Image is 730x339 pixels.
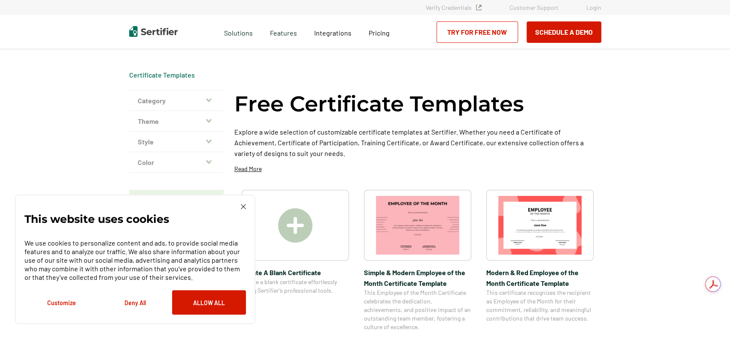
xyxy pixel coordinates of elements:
[234,126,601,159] p: Explore a wide selection of customizable certificate templates at Sertifier. Whether you need a C...
[129,71,195,79] a: Certificate Templates
[436,21,518,43] a: Try for Free Now
[486,267,594,288] span: Modern & Red Employee of the Month Certificate Template
[486,190,594,331] a: Modern & Red Employee of the Month Certificate TemplateModern & Red Employee of the Month Certifi...
[278,208,312,243] img: Create A Blank Certificate
[129,111,224,132] button: Theme
[224,27,253,37] span: Solutions
[364,190,471,331] a: Simple & Modern Employee of the Month Certificate TemplateSimple & Modern Employee of the Month C...
[129,26,178,37] img: Sertifier | Digital Credentialing Platform
[509,4,558,11] a: Customer Support
[172,290,246,315] button: Allow All
[241,204,246,209] img: Cookie Popup Close
[242,278,349,295] span: Create a blank certificate effortlessly using Sertifier’s professional tools.
[129,90,224,111] button: Category
[314,29,351,37] span: Integrations
[527,21,601,43] button: Schedule a Demo
[376,196,459,255] img: Simple & Modern Employee of the Month Certificate Template
[498,196,582,255] img: Modern & Red Employee of the Month Certificate Template
[586,4,601,11] a: Login
[314,27,351,37] a: Integrations
[476,5,482,10] img: Verified
[270,27,297,37] span: Features
[24,290,98,315] button: Customize
[369,27,390,37] a: Pricing
[98,290,172,315] button: Deny All
[234,165,262,173] p: Read More
[129,152,224,173] button: Color
[242,267,349,278] span: Create A Blank Certificate
[129,71,195,79] div: Breadcrumb
[24,215,169,223] p: This website uses cookies
[426,4,482,11] a: Verify Credentials
[364,288,471,331] span: This Employee of the Month Certificate celebrates the dedication, achievements, and positive impa...
[129,132,224,152] button: Style
[24,239,246,282] p: We use cookies to personalize content and ads, to provide social media features and to analyze ou...
[369,29,390,37] span: Pricing
[234,90,524,118] h1: Free Certificate Templates
[364,267,471,288] span: Simple & Modern Employee of the Month Certificate Template
[486,288,594,323] span: This certificate recognizes the recipient as Employee of the Month for their commitment, reliabil...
